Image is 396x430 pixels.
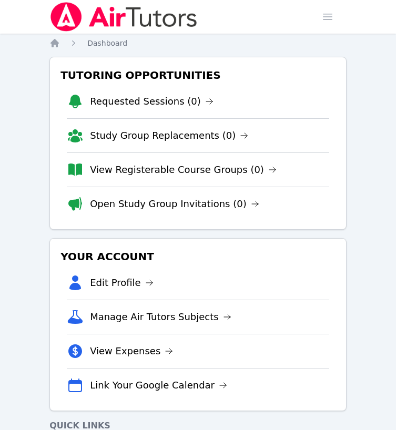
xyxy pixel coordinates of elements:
a: Edit Profile [90,275,154,290]
span: Dashboard [87,39,127,47]
h3: Your Account [58,247,338,266]
a: View Expenses [90,344,173,359]
a: View Registerable Course Groups (0) [90,162,277,177]
a: Manage Air Tutors Subjects [90,310,231,324]
h3: Tutoring Opportunities [58,66,338,85]
nav: Breadcrumb [49,38,347,48]
a: Link Your Google Calendar [90,378,227,393]
img: Air Tutors [49,2,198,32]
a: Requested Sessions (0) [90,94,214,109]
a: Dashboard [87,38,127,48]
a: Study Group Replacements (0) [90,128,248,143]
a: Open Study Group Invitations (0) [90,197,259,211]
